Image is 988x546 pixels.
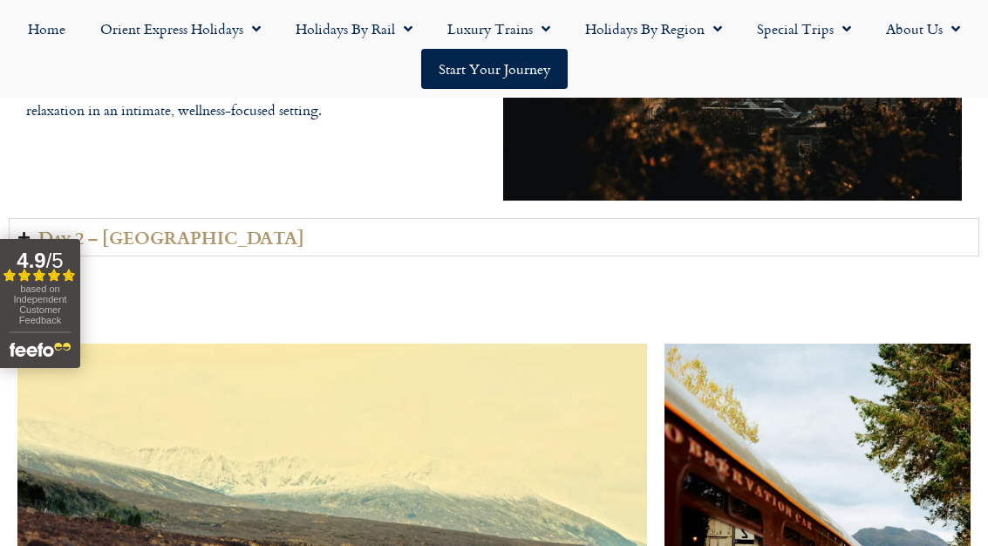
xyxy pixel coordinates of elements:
[568,9,739,49] a: Holidays by Region
[9,218,979,257] summary: Day 2 – [GEOGRAPHIC_DATA]
[390,373,479,392] span: Your last name
[430,9,568,49] a: Luxury Trains
[278,9,430,49] a: Holidays by Rail
[38,228,304,248] h2: Day 2 – [GEOGRAPHIC_DATA]
[739,9,869,49] a: Special Trips
[9,9,979,89] nav: Menu
[421,49,568,89] a: Start your Journey
[83,9,278,49] a: Orient Express Holidays
[869,9,978,49] a: About Us
[10,9,83,49] a: Home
